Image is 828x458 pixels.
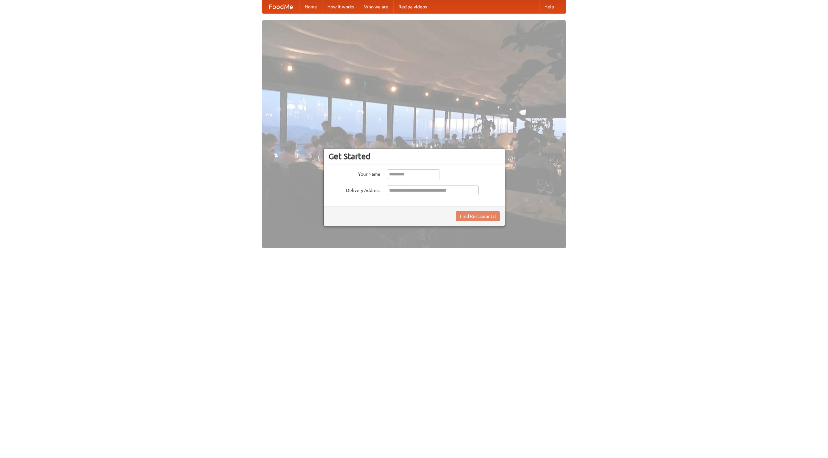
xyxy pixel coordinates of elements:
a: Who we are [359,0,393,13]
a: How it works [322,0,359,13]
a: Home [300,0,322,13]
h3: Get Started [329,151,500,161]
a: Recipe videos [393,0,432,13]
a: FoodMe [262,0,300,13]
button: Find Restaurants! [456,211,500,221]
label: Delivery Address [329,185,380,194]
a: Help [539,0,559,13]
label: Your Name [329,169,380,177]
